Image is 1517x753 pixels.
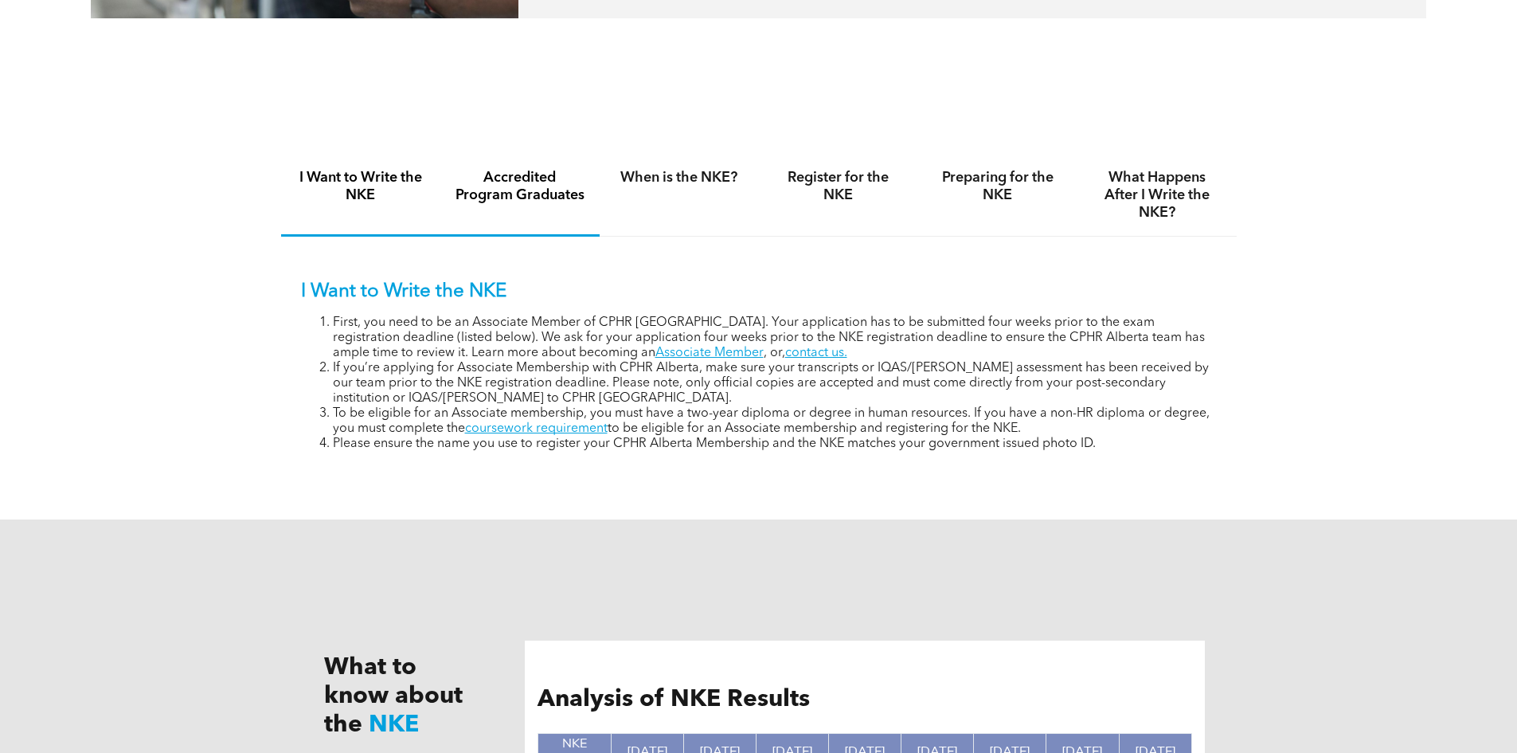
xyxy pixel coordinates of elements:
[655,347,764,359] a: Associate Member
[455,169,585,204] h4: Accredited Program Graduates
[333,406,1217,437] li: To be eligible for an Associate membership, you must have a two-year diploma or degree in human r...
[333,361,1217,406] li: If you’re applying for Associate Membership with CPHR Alberta, make sure your transcripts or IQAS...
[614,169,745,186] h4: When is the NKE?
[301,280,1217,304] p: I Want to Write the NKE
[773,169,904,204] h4: Register for the NKE
[785,347,847,359] a: contact us.
[324,656,463,737] span: What to know about the
[465,422,608,435] a: coursework requirement
[932,169,1063,204] h4: Preparing for the NKE
[333,316,1217,361] li: First, you need to be an Associate Member of CPHR [GEOGRAPHIC_DATA]. Your application has to be s...
[369,713,419,737] span: NKE
[333,437,1217,452] li: Please ensure the name you use to register your CPHR Alberta Membership and the NKE matches your ...
[1092,169,1222,222] h4: What Happens After I Write the NKE?
[538,688,810,712] span: Analysis of NKE Results
[295,169,426,204] h4: I Want to Write the NKE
